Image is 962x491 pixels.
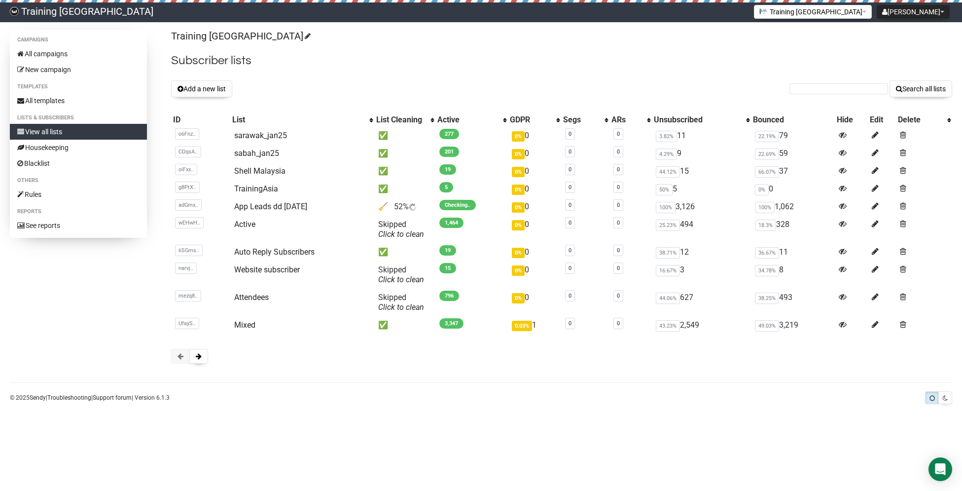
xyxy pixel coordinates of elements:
a: 0 [617,247,620,254]
li: Reports [10,206,147,218]
span: 22.69% [755,149,779,160]
button: [PERSON_NAME] [877,5,950,19]
span: 0% [755,184,769,195]
span: mezq8.. [175,290,201,302]
th: Segs: No sort applied, activate to apply an ascending sort [561,113,609,127]
a: Troubleshooting [47,394,91,401]
a: TrainingAsia [234,184,278,193]
th: Delete: No sort applied, activate to apply an ascending sort [896,113,952,127]
th: Unsubscribed: No sort applied, activate to apply an ascending sort [652,113,751,127]
a: Training [GEOGRAPHIC_DATA] [171,30,309,42]
li: Campaigns [10,34,147,46]
span: Skipped [378,293,424,312]
span: 0% [512,185,525,195]
span: 201 [439,147,459,157]
span: adGmx.. [175,199,202,211]
td: 493 [751,289,835,316]
a: App Leads dd [DATE] [234,202,307,211]
th: ID: No sort applied, sorting is disabled [171,113,231,127]
td: ✅ [374,127,435,145]
span: 44.06% [656,293,680,304]
td: 0 [508,289,561,316]
td: 0 [508,162,561,180]
span: 100% [656,202,676,213]
span: 25.23% [656,220,680,231]
span: 0% [512,220,525,230]
td: 0 [508,243,561,261]
span: 36.67% [755,247,779,259]
div: Unsubscribed [654,115,741,125]
span: 0% [512,202,525,213]
div: Active [437,115,498,125]
button: Add a new list [171,80,232,97]
a: 0 [569,184,571,190]
a: See reports [10,218,147,233]
th: GDPR: No sort applied, activate to apply an ascending sort [508,113,561,127]
div: Open Intercom Messenger [928,457,952,481]
a: Mixed [234,320,255,330]
span: 43.23% [656,320,680,332]
button: Training [GEOGRAPHIC_DATA] [754,5,872,19]
span: 796 [439,291,459,301]
a: 0 [569,166,571,173]
span: 18.3% [755,220,776,231]
a: 0 [617,149,620,155]
a: 0 [569,131,571,137]
span: Checking.. [439,200,476,210]
a: Blacklist [10,155,147,171]
span: 0% [512,265,525,276]
li: Lists & subscribers [10,112,147,124]
th: Active: No sort applied, activate to apply an ascending sort [435,113,508,127]
a: Click to clean [378,302,424,312]
span: 5 [439,182,453,192]
span: 0.03% [512,321,532,331]
td: 3,219 [751,316,835,334]
a: Auto Reply Subscribers [234,247,315,257]
td: 0 [508,180,561,198]
a: Click to clean [378,275,424,284]
a: Support forum [93,394,132,401]
th: Bounced: No sort applied, sorting is disabled [751,113,835,127]
span: wEHwH.. [175,217,204,228]
a: Shell Malaysia [234,166,285,176]
th: Edit: No sort applied, sorting is disabled [868,113,896,127]
a: Rules [10,187,147,202]
span: 15 [439,263,456,273]
a: sarawak_jan25 [234,131,287,140]
a: 0 [569,265,571,271]
a: 0 [569,320,571,327]
td: 3 [652,261,751,289]
td: 0 [751,180,835,198]
span: 38.71% [656,247,680,259]
a: 0 [617,293,620,299]
img: d54ca4778fb138f51c1e7415a92008ca [10,7,19,16]
a: Click to clean [378,229,424,239]
span: 1,464 [439,218,463,228]
td: 79 [751,127,835,145]
td: ✅ [374,145,435,162]
td: ✅ [374,162,435,180]
td: ✅ [374,180,435,198]
button: Search all lists [890,80,952,97]
td: 37 [751,162,835,180]
th: ARs: No sort applied, activate to apply an ascending sort [609,113,652,127]
td: 0 [508,198,561,216]
td: 5 [652,180,751,198]
td: 8 [751,261,835,289]
div: List [232,115,364,125]
div: GDPR [510,115,551,125]
a: 0 [617,265,620,271]
span: 19 [439,245,456,256]
span: narvj.. [175,263,197,274]
div: Delete [898,115,942,125]
td: 328 [751,216,835,243]
a: 0 [617,320,620,327]
div: Hide [837,115,866,125]
span: 0% [512,248,525,258]
span: 3,347 [439,318,463,329]
a: 0 [617,131,620,137]
td: 1 [508,316,561,334]
span: 50% [656,184,673,195]
td: ✅ [374,316,435,334]
a: 0 [569,202,571,208]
